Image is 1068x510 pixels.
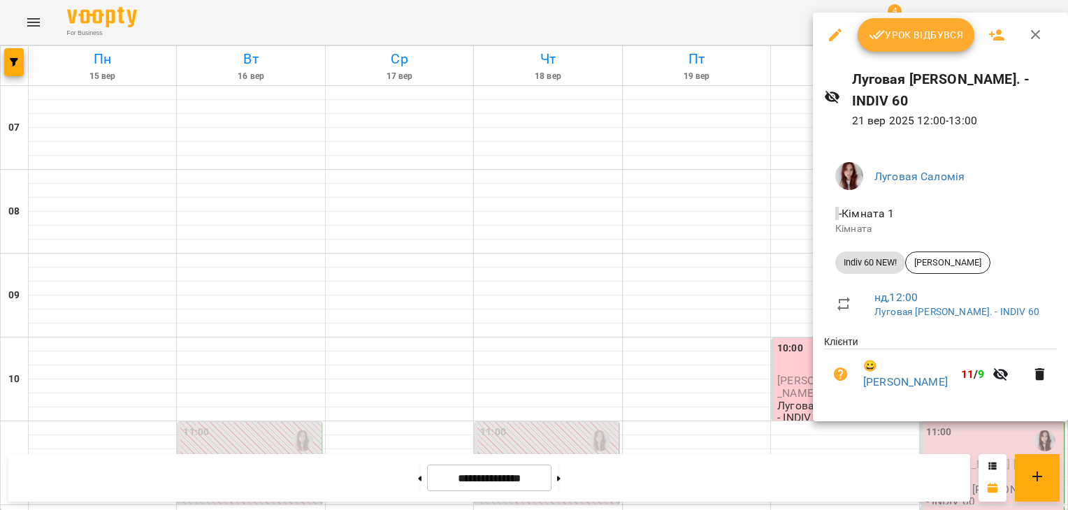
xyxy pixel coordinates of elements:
[961,367,985,381] b: /
[874,170,965,183] a: Луговая Саломія
[858,18,975,52] button: Урок відбувся
[835,162,863,190] img: 7cd808451856f5ed132125de41ddf209.jpg
[874,291,918,304] a: нд , 12:00
[905,252,990,274] div: [PERSON_NAME]
[824,358,858,391] button: Візит ще не сплачено. Додати оплату?
[863,358,955,391] a: 😀 [PERSON_NAME]
[906,256,990,269] span: [PERSON_NAME]
[835,222,1046,236] p: Кімната
[852,68,1057,112] h6: Луговая [PERSON_NAME]. - INDIV 60
[961,367,974,381] span: 11
[869,27,964,43] span: Урок відбувся
[978,367,984,381] span: 9
[835,256,905,269] span: Indiv 60 NEW!
[852,112,1057,129] p: 21 вер 2025 12:00 - 13:00
[824,335,1057,405] ul: Клієнти
[874,306,1039,317] a: Луговая [PERSON_NAME]. - INDIV 60
[835,207,897,220] span: - Кімната 1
